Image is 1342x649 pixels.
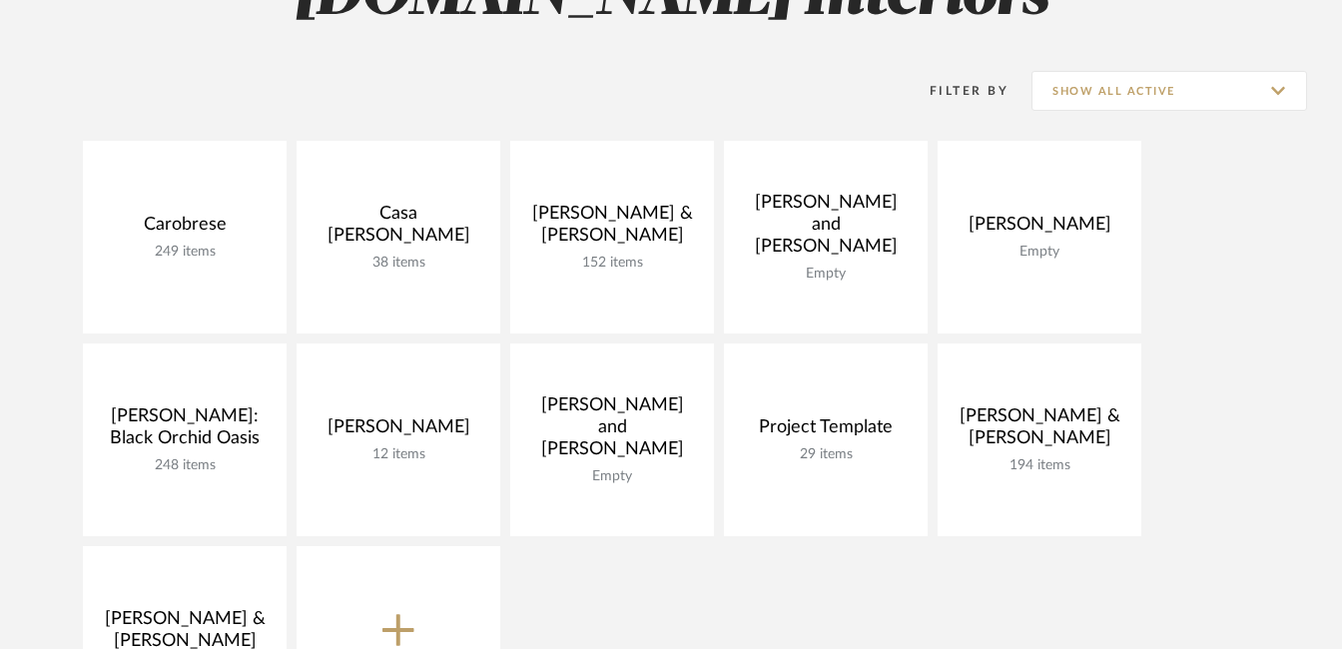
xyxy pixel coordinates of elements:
[954,244,1125,261] div: Empty
[99,244,271,261] div: 249 items
[740,416,912,446] div: Project Template
[526,394,698,468] div: [PERSON_NAME] and [PERSON_NAME]
[954,405,1125,457] div: [PERSON_NAME] & [PERSON_NAME]
[99,457,271,474] div: 248 items
[313,203,484,255] div: Casa [PERSON_NAME]
[526,203,698,255] div: [PERSON_NAME] & [PERSON_NAME]
[904,81,1008,101] div: Filter By
[313,446,484,463] div: 12 items
[526,468,698,485] div: Empty
[526,255,698,272] div: 152 items
[99,405,271,457] div: [PERSON_NAME]: Black Orchid Oasis
[740,266,912,283] div: Empty
[99,214,271,244] div: Carobrese
[954,214,1125,244] div: [PERSON_NAME]
[954,457,1125,474] div: 194 items
[740,192,912,266] div: [PERSON_NAME] and [PERSON_NAME]
[740,446,912,463] div: 29 items
[313,255,484,272] div: 38 items
[313,416,484,446] div: [PERSON_NAME]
